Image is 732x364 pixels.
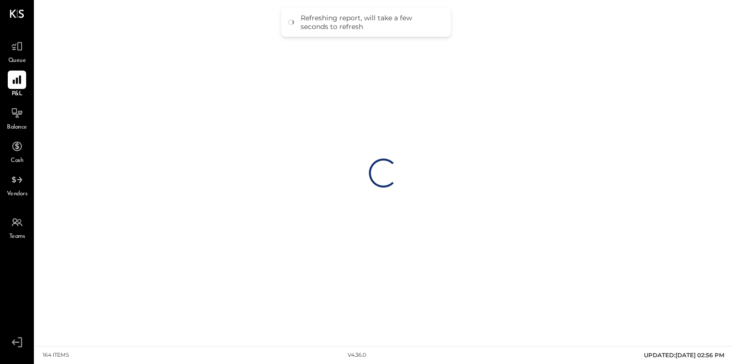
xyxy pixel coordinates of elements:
span: UPDATED: [DATE] 02:56 PM [644,351,724,359]
a: Balance [0,104,33,132]
span: Teams [9,233,25,241]
div: 164 items [43,351,69,359]
a: Teams [0,213,33,241]
a: Vendors [0,171,33,199]
span: Balance [7,123,27,132]
div: Refreshing report, will take a few seconds to refresh [301,14,441,31]
span: Queue [8,57,26,65]
a: P&L [0,71,33,99]
div: v 4.36.0 [348,351,366,359]
span: P&L [12,90,23,99]
span: Cash [11,157,23,165]
a: Cash [0,137,33,165]
a: Queue [0,37,33,65]
span: Vendors [7,190,28,199]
